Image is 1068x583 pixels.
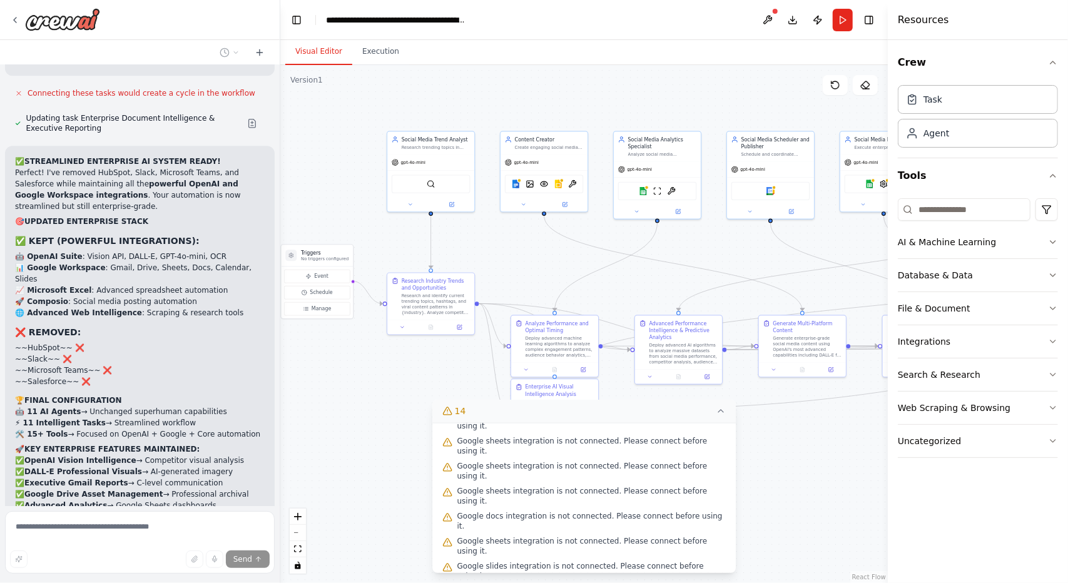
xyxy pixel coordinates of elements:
button: Search & Research [898,358,1058,391]
span: Google sheets integration is not connected. Please connect before using it. [457,486,726,506]
span: gpt-4o-mini [401,160,425,165]
strong: ⚡ 11 Intelligent Tasks [15,418,106,427]
img: SerperDevTool [427,180,435,188]
div: Research and identify current trending topics, hashtags, and viral content patterns in {industry}... [402,293,470,315]
div: Social Media PublisherExecute enterprise-level social media publishing across LinkedIn, Facebook,... [840,131,928,212]
img: VisionTool [540,180,549,188]
li: : Advanced spreadsheet automation [15,285,265,296]
img: Logo [25,8,100,31]
button: Tools [898,158,1058,193]
strong: DALL-E Professional Visuals [24,467,142,476]
button: Open in side panel [432,200,472,209]
li: : Scraping & research tools [15,307,265,318]
button: No output available [788,365,818,374]
div: Version 1 [290,75,323,85]
strong: 🚀 Composio [15,297,68,306]
button: No output available [540,365,570,374]
g: Edge from 43726b7c-a77c-48cc-94fe-468f9d53af2b to e09b9909-5a65-42b3-8b4b-da87c3946993 [479,300,507,413]
span: 14 [455,405,466,417]
button: File & Document [898,292,1058,325]
img: Google sheets [639,187,648,196]
strong: OpenAI Vision Intelligence [24,456,136,465]
div: Social Media Trend AnalystResearch trending topics in {industry} and identify viral content patte... [387,131,475,212]
button: Hide right sidebar [860,11,878,29]
div: Content CreatorCreate engaging social media content based on trending topics and optimal posting ... [500,131,588,212]
strong: ✅ KEPT (POWERFUL INTEGRATIONS): [15,236,200,246]
button: No output available [416,323,446,332]
button: Event [284,270,350,283]
h2: 🚀 [15,444,265,455]
div: Integrations [898,335,950,348]
div: Deploy advanced AI algorithms to analyze massive datasets from social media performance, competit... [649,342,718,365]
button: Open in side panel [571,365,596,374]
p: ✅ → Competitor visual analysis ✅ → AI-generated imagery ✅ → C-level communication ✅ → Professiona... [15,455,265,545]
button: fit view [290,541,306,557]
li: : Social media posting automation [15,296,265,307]
div: Content Creator [515,136,584,143]
img: OCRTool [568,180,577,188]
div: AI & Machine Learning [898,236,996,248]
button: Upload files [186,550,203,568]
div: Schedule and coordinate content publishing across multiple social media platforms based on optima... [741,151,810,157]
div: Deploy OpenAI's Vision API to conduct comprehensive visual intelligence analysis across {industry... [526,399,594,422]
button: Web Scraping & Browsing [898,392,1058,424]
div: Tools [898,193,1058,468]
div: Create engaging social media content based on trending topics and optimal posting strategies. Gen... [515,144,584,150]
button: Open in side panel [771,207,811,216]
h4: Resources [898,13,949,28]
g: Edge from 860b5725-7304-4d82-8e7f-e35e25a9aad7 to 43726b7c-a77c-48cc-94fe-468f9d53af2b [427,216,434,269]
button: zoom out [290,525,306,541]
p: → Unchanged superhuman capabilities → Streamlined workflow → Focused on OpenAI + Google + Core au... [15,406,265,440]
button: Start a new chat [250,45,270,60]
span: Google docs integration is not connected. Please connect before using it. [457,511,726,531]
div: Research trending topics in {industry} and identify viral content patterns to inform content stra... [402,144,470,150]
button: Execution [352,39,409,65]
li: : Gmail, Drive, Sheets, Docs, Calendar, Slides [15,262,265,285]
div: Research Industry Trends and Opportunities [402,277,470,291]
button: No output available [664,373,694,382]
li: ~~HubSpot~~ ❌ [15,342,265,353]
strong: ❌ REMOVED: [15,327,81,337]
img: Google docs [512,180,521,188]
button: Switch to previous chat [215,45,245,60]
button: Send [226,550,270,568]
strong: 🤖 11 AI Agents [15,407,81,416]
div: Social Media Analytics Specialist [628,136,697,150]
div: Social Media Trend Analyst [402,136,470,143]
div: Social Media Scheduler and Publisher [741,136,810,150]
span: Schedule [310,289,332,296]
strong: 🤖 OpenAI Suite [15,252,83,261]
button: Open in side panel [545,200,585,209]
span: Connecting these tasks would create a cycle in the workflow [28,88,255,98]
div: Search & Research [898,368,980,381]
strong: STREAMLINED ENTERPRISE AI SYSTEM READY! [24,157,221,166]
button: Database & Data [898,259,1058,291]
span: Updating task Enterprise Document Intelligence & Executive Reporting [26,113,238,133]
img: Google slides [554,180,563,188]
strong: KEY ENTERPRISE FEATURES MAINTAINED: [24,445,200,454]
li: ~~Microsoft Teams~~ ❌ [15,365,265,376]
span: gpt-4o-mini [854,160,878,165]
div: Generate enterprise-grade social media content using OpenAI's most advanced capabilities includin... [773,335,842,358]
div: Enterprise AI Visual Intelligence AnalysisDeploy OpenAI's Vision API to conduct comprehensive vis... [511,378,599,441]
span: gpt-4o-mini [514,160,539,165]
li: ~~Slack~~ ❌ [15,353,265,365]
strong: 📊 Google Workspace [15,263,106,272]
button: 14 [432,400,736,423]
div: Generate Multi-Platform Content [773,320,842,334]
span: Google slides integration is not connected. Please connect before using it. [457,561,726,581]
div: Analyze Performance and Optimal Timing [526,320,594,334]
button: Manage [284,302,350,315]
h2: 🏆 [15,395,265,406]
div: React Flow controls [290,509,306,574]
button: Schedule [284,286,350,299]
h2: 🎯 [15,216,265,227]
p: No triggers configured [301,256,348,262]
div: Agent [923,127,949,139]
div: Deploy advanced machine learning algorithms to analyze complex engagement patterns, audience beha... [526,335,594,358]
div: Database & Data [898,269,973,281]
span: Event [314,273,328,280]
button: Open in side panel [819,365,843,374]
button: Click to speak your automation idea [206,550,223,568]
div: Execute enterprise-level social media publishing across LinkedIn, Facebook, and Instagram using C... [855,144,923,150]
